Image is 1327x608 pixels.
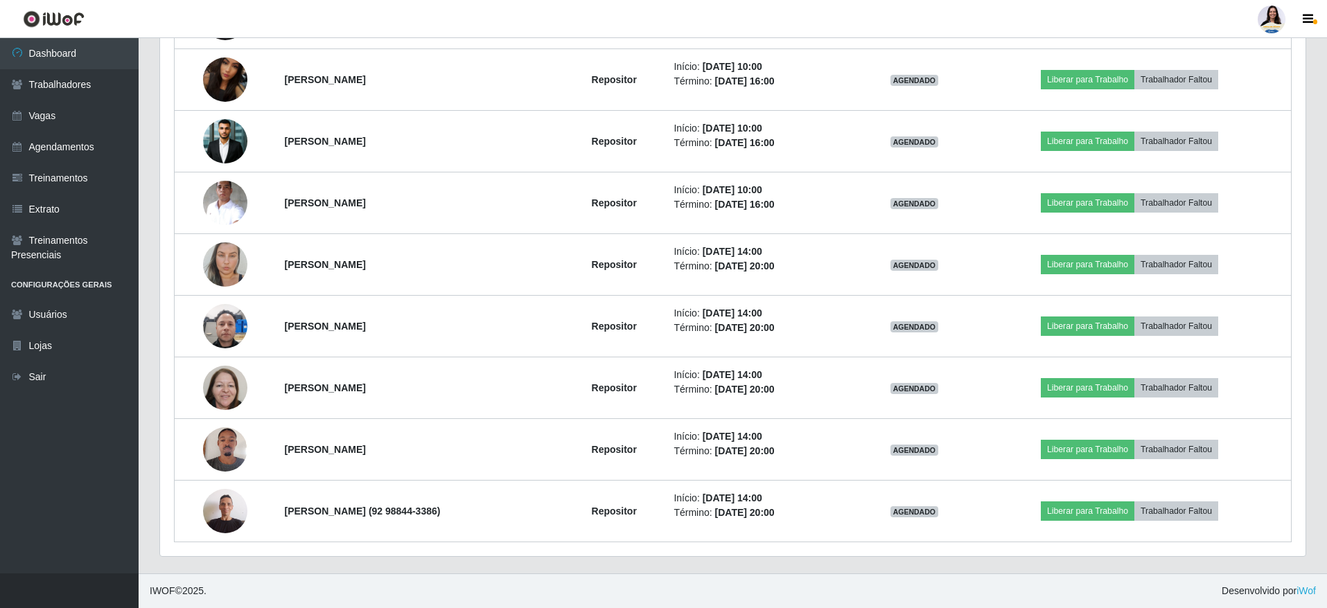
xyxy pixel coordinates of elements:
strong: Repositor [592,506,637,517]
time: [DATE] 20:00 [715,384,775,395]
li: Término: [674,382,852,397]
button: Trabalhador Faltou [1134,440,1218,459]
img: 1757609204001.jpeg [203,420,247,479]
time: [DATE] 10:00 [703,61,762,72]
li: Início: [674,491,852,506]
li: Início: [674,429,852,444]
time: [DATE] 14:00 [703,246,762,257]
li: Término: [674,136,852,150]
strong: [PERSON_NAME] [285,197,366,208]
li: Início: [674,244,852,259]
time: [DATE] 16:00 [715,137,775,148]
button: Liberar para Trabalho [1041,440,1134,459]
button: Liberar para Trabalho [1041,132,1134,151]
time: [DATE] 20:00 [715,507,775,518]
li: Início: [674,183,852,197]
button: Liberar para Trabalho [1041,70,1134,89]
button: Trabalhador Faltou [1134,70,1218,89]
time: [DATE] 10:00 [703,184,762,195]
img: 1755391845867.jpeg [203,229,247,301]
time: [DATE] 14:00 [703,492,762,503]
strong: Repositor [592,197,637,208]
span: Desenvolvido por [1222,584,1316,598]
strong: Repositor [592,136,637,147]
span: IWOF [150,585,175,596]
img: 1757629806308.jpeg [203,348,247,427]
strong: Repositor [592,382,637,393]
time: [DATE] 20:00 [715,260,775,271]
li: Término: [674,74,852,89]
img: 1757734355382.jpeg [203,481,247,540]
strong: Repositor [592,74,637,85]
img: 1756647806574.jpeg [203,296,247,355]
span: AGENDADO [890,445,939,456]
img: 1755805005729.jpeg [203,40,247,119]
strong: [PERSON_NAME] [285,136,366,147]
time: [DATE] 20:00 [715,445,775,456]
strong: Repositor [592,444,637,455]
button: Trabalhador Faltou [1134,378,1218,397]
img: 1757210269683.jpeg [203,108,247,175]
button: Liberar para Trabalho [1041,255,1134,274]
span: AGENDADO [890,383,939,394]
li: Término: [674,506,852,520]
span: © 2025 . [150,584,206,598]
time: [DATE] 14:00 [703,431,762,442]
strong: [PERSON_NAME] [285,382,366,393]
li: Término: [674,321,852,335]
time: [DATE] 16:00 [715,199,775,210]
li: Início: [674,60,852,74]
span: AGENDADO [890,506,939,517]
span: AGENDADO [890,260,939,271]
span: AGENDADO [890,75,939,86]
li: Início: [674,121,852,136]
img: CoreUI Logo [23,10,85,28]
button: Liberar para Trabalho [1041,378,1134,397]
img: 1758394496189.jpeg [203,163,247,242]
button: Liberar para Trabalho [1041,193,1134,213]
time: [DATE] 14:00 [703,369,762,380]
span: AGENDADO [890,136,939,147]
time: [DATE] 10:00 [703,123,762,134]
button: Liberar para Trabalho [1041,501,1134,521]
strong: Repositor [592,321,637,332]
time: [DATE] 20:00 [715,322,775,333]
a: iWof [1297,585,1316,596]
span: AGENDADO [890,198,939,209]
button: Trabalhador Faltou [1134,132,1218,151]
button: Trabalhador Faltou [1134,255,1218,274]
button: Trabalhador Faltou [1134,193,1218,213]
button: Liberar para Trabalho [1041,316,1134,336]
li: Término: [674,197,852,212]
strong: [PERSON_NAME] [285,321,366,332]
time: [DATE] 14:00 [703,307,762,319]
strong: [PERSON_NAME] [285,74,366,85]
li: Término: [674,259,852,274]
strong: Repositor [592,259,637,270]
li: Início: [674,306,852,321]
li: Término: [674,444,852,458]
time: [DATE] 16:00 [715,75,775,87]
button: Trabalhador Faltou [1134,316,1218,336]
button: Trabalhador Faltou [1134,501,1218,521]
strong: [PERSON_NAME] (92 98844-3386) [285,506,441,517]
li: Início: [674,368,852,382]
strong: [PERSON_NAME] [285,259,366,270]
span: AGENDADO [890,321,939,332]
strong: [PERSON_NAME] [285,444,366,455]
